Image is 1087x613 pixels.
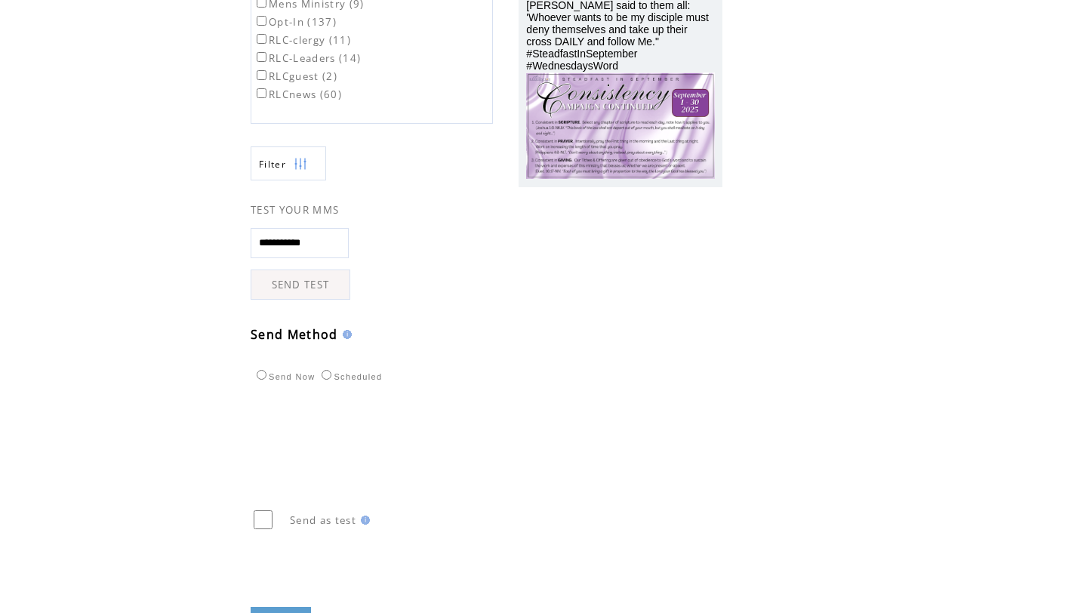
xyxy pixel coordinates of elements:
[356,516,370,525] img: help.gif
[254,15,337,29] label: Opt-In (137)
[259,158,286,171] span: Show filters
[251,203,339,217] span: TEST YOUR MMS
[322,370,331,380] input: Scheduled
[254,33,351,47] label: RLC-clergy (11)
[251,146,326,180] a: Filter
[318,372,382,381] label: Scheduled
[257,70,266,80] input: RLCguest (2)
[253,372,315,381] label: Send Now
[254,88,342,101] label: RLCnews (60)
[254,51,361,65] label: RLC-Leaders (14)
[257,34,266,44] input: RLC-clergy (11)
[257,16,266,26] input: Opt-In (137)
[257,88,266,98] input: RLCnews (60)
[257,370,266,380] input: Send Now
[294,147,307,181] img: filters.png
[251,326,338,343] span: Send Method
[290,513,356,527] span: Send as test
[338,330,352,339] img: help.gif
[251,270,350,300] a: SEND TEST
[257,52,266,62] input: RLC-Leaders (14)
[254,69,337,83] label: RLCguest (2)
